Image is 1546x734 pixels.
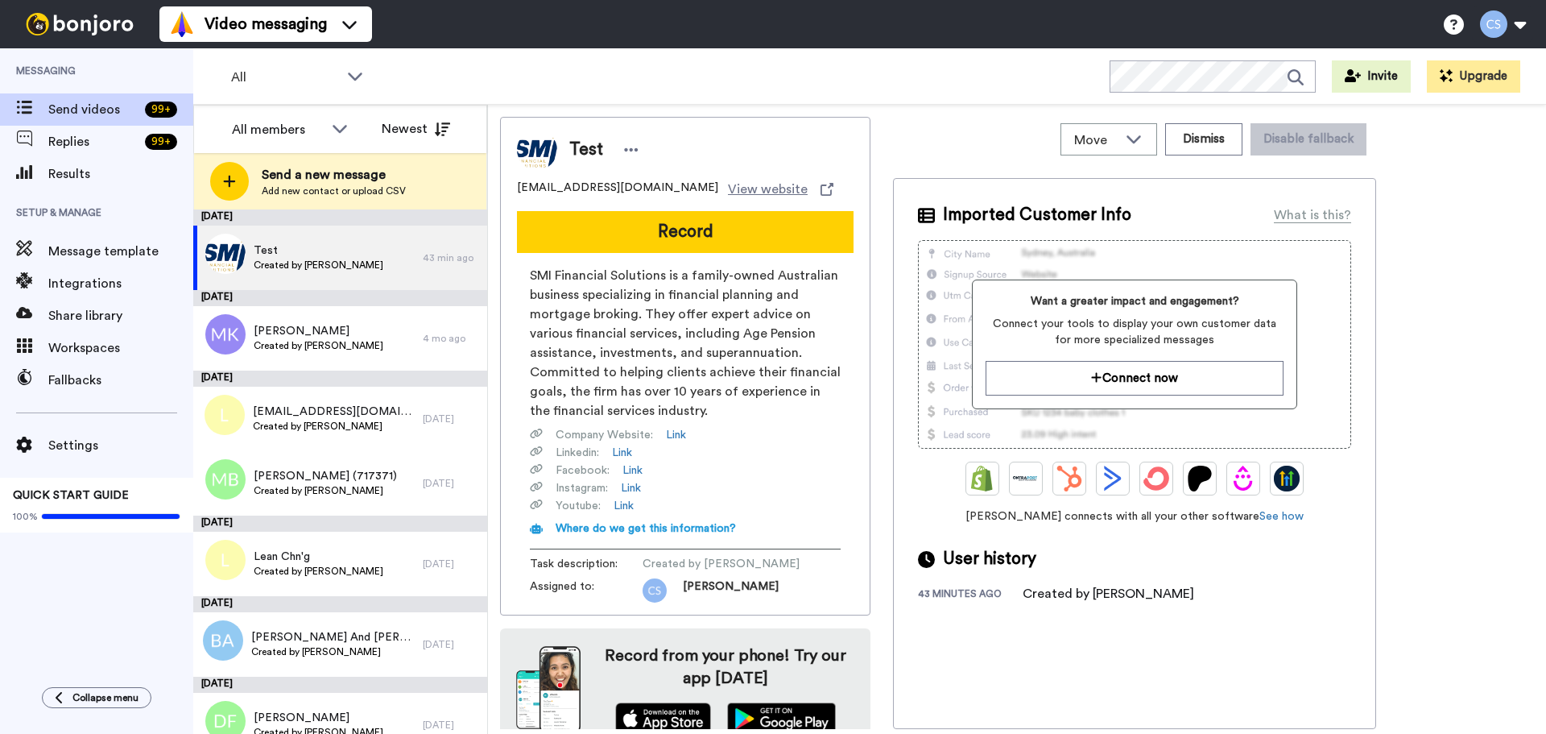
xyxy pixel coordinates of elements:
span: Results [48,164,193,184]
a: Link [612,445,632,461]
img: vm-color.svg [169,11,195,37]
img: ConvertKit [1143,466,1169,491]
span: [PERSON_NAME] [254,710,383,726]
button: Upgrade [1427,60,1520,93]
div: All members [232,120,324,139]
span: Video messaging [205,13,327,35]
span: Move [1074,131,1118,150]
img: mb.png [205,459,246,500]
span: Want a greater impact and engagement? [986,293,1283,309]
img: Image of Test [517,130,557,170]
div: [DATE] [423,413,479,425]
span: Send videos [48,100,138,119]
img: GoHighLevel [1274,466,1300,491]
img: l.png [205,540,246,580]
div: [DATE] [193,290,487,306]
div: [DATE] [423,638,479,651]
span: [PERSON_NAME] And [PERSON_NAME] ([PERSON_NAME]) [PERSON_NAME] (700043) [251,629,415,645]
img: download [516,646,581,733]
a: Link [666,427,686,443]
div: What is this? [1274,205,1351,225]
div: Created by [PERSON_NAME] [1023,584,1194,603]
button: Newest [370,113,462,145]
span: Lean Chn'g [254,549,383,565]
span: Created by [PERSON_NAME] [643,556,800,572]
div: [DATE] [193,209,487,226]
span: [PERSON_NAME] connects with all your other software [918,508,1351,525]
span: Collapse menu [72,691,138,704]
span: [PERSON_NAME] [254,323,383,339]
span: [PERSON_NAME] [683,578,779,603]
span: Message template [48,242,193,261]
span: [EMAIL_ADDRESS][DOMAIN_NAME] [253,404,415,420]
button: Collapse menu [42,687,151,708]
span: Created by [PERSON_NAME] [254,484,397,497]
div: 4 mo ago [423,332,479,345]
button: Connect now [986,361,1283,396]
span: 100% [13,510,38,523]
span: [EMAIL_ADDRESS][DOMAIN_NAME] [517,180,718,199]
img: Drip [1230,466,1256,491]
span: Created by [PERSON_NAME] [254,339,383,352]
span: Test [254,243,383,259]
button: Record [517,211,854,253]
div: [DATE] [423,719,479,732]
span: Youtube : [556,498,601,514]
span: Workspaces [48,338,193,358]
img: ActiveCampaign [1100,466,1126,491]
a: Link [614,498,634,514]
span: Linkedin : [556,445,599,461]
span: Created by [PERSON_NAME] [253,420,415,433]
span: View website [728,180,808,199]
button: Disable fallback [1250,123,1366,156]
img: bj-logo-header-white.svg [19,13,140,35]
a: Link [621,480,641,496]
div: [DATE] [193,677,487,693]
h4: Record from your phone! Try our app [DATE] [597,645,854,690]
span: Instagram : [556,480,608,496]
span: Settings [48,436,193,455]
img: Patreon [1187,466,1213,491]
span: Connect your tools to display your own customer data for more specialized messages [986,316,1283,348]
a: Link [622,462,643,479]
span: Task description : [530,556,643,572]
a: See how [1259,511,1304,522]
span: Created by [PERSON_NAME] [251,645,415,658]
img: 876e5661-56d2-4529-857c-d65c73dd001b.png [205,234,246,274]
span: Where do we get this information? [556,523,736,534]
span: Integrations [48,274,193,293]
span: SMI Financial Solutions is a family-owned Australian business specializing in financial planning ... [530,266,841,421]
span: Facebook : [556,462,610,479]
span: Imported Customer Info [943,203,1131,227]
button: Invite [1332,60,1411,93]
span: Created by [PERSON_NAME] [254,565,383,578]
span: Created by [PERSON_NAME] [254,259,383,272]
div: 43 minutes ago [918,587,1023,603]
span: Test [569,138,603,162]
span: Replies [48,132,138,151]
div: [DATE] [193,516,487,532]
div: 43 min ago [423,251,479,264]
span: User history [943,547,1036,571]
button: Dismiss [1165,123,1242,156]
div: [DATE] [423,477,479,490]
img: mk.png [205,314,246,355]
img: Hubspot [1056,466,1082,491]
div: [DATE] [193,596,487,612]
span: All [231,68,339,87]
span: Assigned to: [530,578,643,603]
img: l.png [205,395,245,435]
img: Shopify [969,466,995,491]
div: 99 + [145,134,177,150]
span: Add new contact or upload CSV [262,185,406,197]
span: Fallbacks [48,371,193,390]
span: Share library [48,306,193,326]
a: View website [728,180,833,199]
span: Company Website : [556,427,653,443]
span: Send a new message [262,165,406,185]
div: [DATE] [193,371,487,387]
img: abaa78ef-3116-401b-85db-c86cf1123296.png [643,578,667,603]
img: ba.png [203,620,243,661]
